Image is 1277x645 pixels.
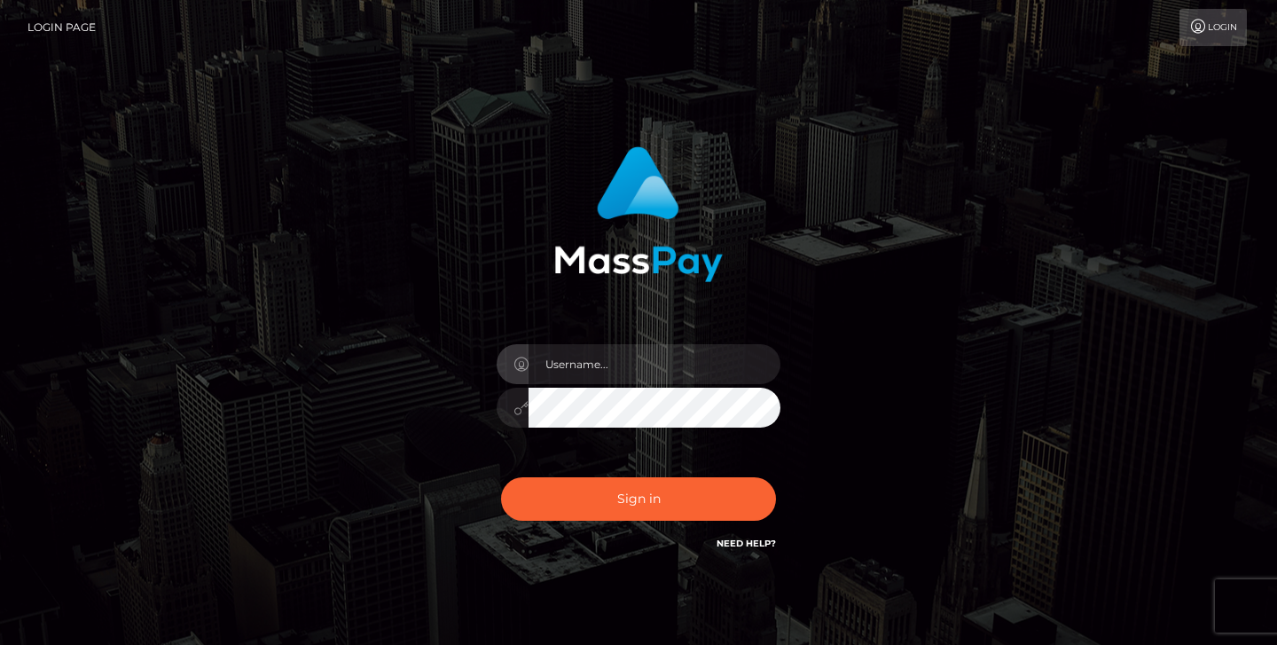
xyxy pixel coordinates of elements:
img: MassPay Login [554,146,723,282]
a: Login Page [27,9,96,46]
a: Login [1179,9,1247,46]
button: Sign in [501,477,776,521]
a: Need Help? [717,538,776,549]
input: Username... [529,344,780,384]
